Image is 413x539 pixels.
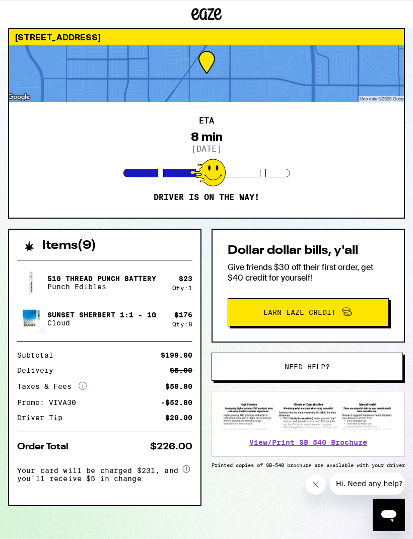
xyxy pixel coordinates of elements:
[17,463,180,483] span: Your card will be charged $231, and you’ll receive $5 in change
[17,268,45,297] img: 510 Thread Punch Battery
[228,245,389,257] h2: Dollar dollar bills, y'all
[161,399,192,406] div: -$52.80
[17,352,60,359] div: Subtotal
[373,499,405,531] iframe: Button to launch messaging window
[47,283,156,291] p: Punch Edibles
[212,462,405,468] p: Printed copies of SB-540 brochure are available with your driver
[165,414,192,421] div: $20.00
[191,130,223,144] div: 8 min
[285,363,330,370] span: Need help?
[212,353,403,381] button: Need help?
[150,442,192,451] div: $226.00
[306,475,326,495] iframe: Close message
[249,438,367,446] a: View/Print SB 540 Brochure
[330,473,405,495] iframe: Message from company
[228,262,389,283] p: Give friends $30 off their first order, get $40 credit for yourself!
[17,414,70,421] div: Driver Tip
[17,305,45,333] img: Sunset Sherbert 1:1 - 1g
[170,367,192,374] div: $5.00
[47,319,156,327] p: Cloud
[191,144,222,154] p: [DATE]
[179,275,192,283] div: $ 23
[263,309,336,316] span: Earn Eaze Credit
[47,275,156,283] p: 510 Thread Punch Battery
[172,285,192,291] div: Qty: 1
[222,401,394,432] img: SB 540 Brochure preview
[42,240,96,252] h2: Items ( 9 )
[17,382,87,391] div: Taxes & Fees
[17,367,60,374] div: Delivery
[172,321,192,327] div: Qty: 8
[161,352,192,359] div: $199.00
[165,383,192,390] div: $59.80
[174,311,192,319] div: $ 176
[228,298,389,326] button: Earn Eaze Credit
[199,117,214,125] h2: ETA
[47,311,156,319] p: Sunset Sherbert 1:1 - 1g
[9,29,404,45] div: [STREET_ADDRESS]
[17,442,76,451] div: Order Total
[154,192,259,203] p: Driver is on the way!
[17,399,83,406] div: Promo: VIVA30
